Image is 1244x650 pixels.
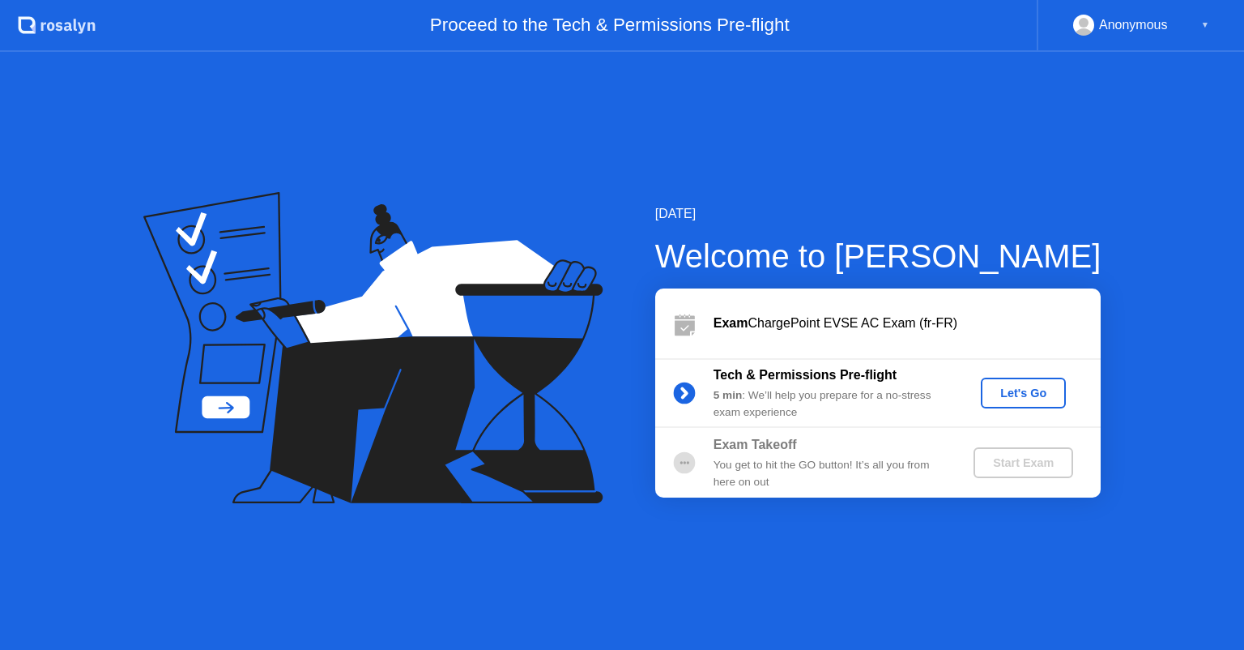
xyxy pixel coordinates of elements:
[980,456,1067,469] div: Start Exam
[981,378,1066,408] button: Let's Go
[655,232,1101,280] div: Welcome to [PERSON_NAME]
[655,204,1101,224] div: [DATE]
[714,368,897,382] b: Tech & Permissions Pre-flight
[714,387,947,421] div: : We’ll help you prepare for a no-stress exam experience
[1099,15,1168,36] div: Anonymous
[973,447,1073,478] button: Start Exam
[714,316,748,330] b: Exam
[714,438,797,451] b: Exam Takeoff
[1201,15,1209,36] div: ▼
[714,314,1101,333] div: ChargePoint EVSE AC Exam (fr-FR)
[714,389,743,401] b: 5 min
[987,387,1059,400] div: Let's Go
[714,457,947,490] div: You get to hit the GO button! It’s all you from here on out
